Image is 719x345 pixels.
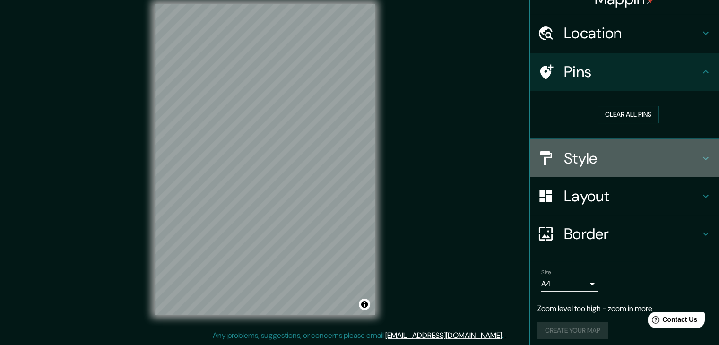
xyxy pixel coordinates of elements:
[359,299,370,310] button: Toggle attribution
[541,268,551,276] label: Size
[530,53,719,91] div: Pins
[564,187,700,206] h4: Layout
[503,330,505,341] div: .
[530,215,719,253] div: Border
[530,177,719,215] div: Layout
[155,4,375,315] canvas: Map
[564,24,700,43] h4: Location
[530,139,719,177] div: Style
[598,106,659,123] button: Clear all pins
[564,62,700,81] h4: Pins
[537,303,711,314] p: Zoom level too high - zoom in more
[505,330,507,341] div: .
[541,276,598,292] div: A4
[530,14,719,52] div: Location
[635,308,709,335] iframe: Help widget launcher
[213,330,503,341] p: Any problems, suggestions, or concerns please email .
[564,224,700,243] h4: Border
[385,330,502,340] a: [EMAIL_ADDRESS][DOMAIN_NAME]
[564,149,700,168] h4: Style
